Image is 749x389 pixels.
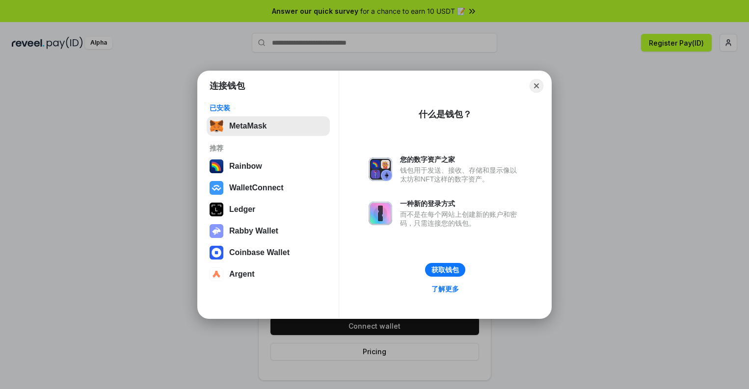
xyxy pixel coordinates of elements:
img: svg+xml,%3Csvg%20fill%3D%22none%22%20height%3D%2233%22%20viewBox%3D%220%200%2035%2033%22%20width%... [210,119,223,133]
button: MetaMask [207,116,330,136]
div: 了解更多 [431,285,459,293]
img: svg+xml,%3Csvg%20width%3D%22120%22%20height%3D%22120%22%20viewBox%3D%220%200%20120%20120%22%20fil... [210,159,223,173]
div: 而不是在每个网站上创建新的账户和密码，只需连接您的钱包。 [400,210,522,228]
div: 推荐 [210,144,327,153]
div: 钱包用于发送、接收、存储和显示像以太坊和NFT这样的数字资产。 [400,166,522,183]
div: 您的数字资产之家 [400,155,522,164]
img: svg+xml,%3Csvg%20xmlns%3D%22http%3A%2F%2Fwww.w3.org%2F2000%2Fsvg%22%20fill%3D%22none%22%20viewBox... [210,224,223,238]
div: Coinbase Wallet [229,248,290,257]
img: svg+xml,%3Csvg%20xmlns%3D%22http%3A%2F%2Fwww.w3.org%2F2000%2Fsvg%22%20fill%3D%22none%22%20viewBox... [369,202,392,225]
button: Argent [207,264,330,284]
div: 已安装 [210,104,327,112]
div: 获取钱包 [431,265,459,274]
img: svg+xml,%3Csvg%20width%3D%2228%22%20height%3D%2228%22%20viewBox%3D%220%200%2028%2028%22%20fill%3D... [210,246,223,259]
div: Rainbow [229,162,262,171]
button: Ledger [207,200,330,219]
div: MetaMask [229,122,267,130]
button: 获取钱包 [425,263,465,277]
button: WalletConnect [207,178,330,198]
div: Ledger [229,205,255,214]
h1: 连接钱包 [210,80,245,92]
img: svg+xml,%3Csvg%20xmlns%3D%22http%3A%2F%2Fwww.w3.org%2F2000%2Fsvg%22%20fill%3D%22none%22%20viewBox... [369,157,392,181]
button: Coinbase Wallet [207,243,330,262]
div: Rabby Wallet [229,227,278,235]
div: Argent [229,270,255,279]
img: svg+xml,%3Csvg%20xmlns%3D%22http%3A%2F%2Fwww.w3.org%2F2000%2Fsvg%22%20width%3D%2228%22%20height%3... [210,203,223,216]
button: Close [530,79,543,93]
div: 一种新的登录方式 [400,199,522,208]
img: svg+xml,%3Csvg%20width%3D%2228%22%20height%3D%2228%22%20viewBox%3D%220%200%2028%2028%22%20fill%3D... [210,267,223,281]
a: 了解更多 [426,283,465,295]
button: Rabby Wallet [207,221,330,241]
div: 什么是钱包？ [419,108,472,120]
div: WalletConnect [229,183,284,192]
button: Rainbow [207,156,330,176]
img: svg+xml,%3Csvg%20width%3D%2228%22%20height%3D%2228%22%20viewBox%3D%220%200%2028%2028%22%20fill%3D... [210,181,223,195]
